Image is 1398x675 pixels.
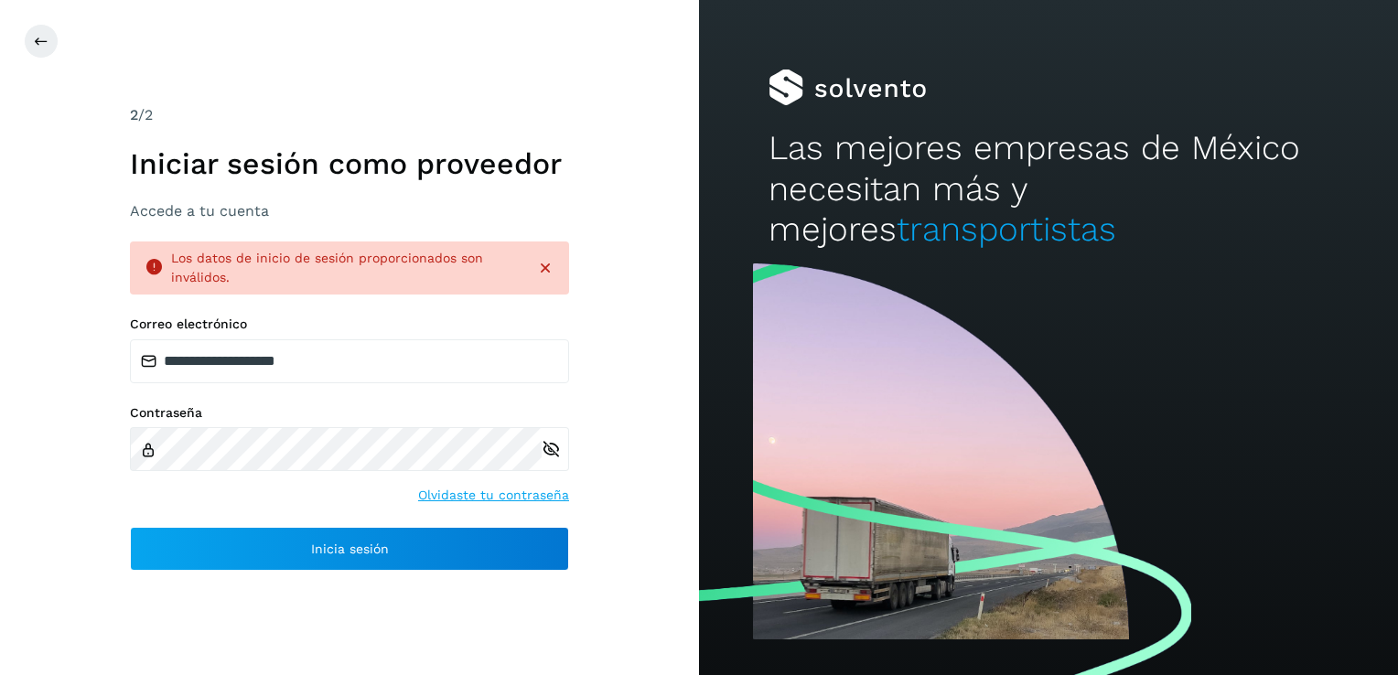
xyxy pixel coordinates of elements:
[769,128,1328,250] h2: Las mejores empresas de México necesitan más y mejores
[130,316,569,332] label: Correo electrónico
[171,249,522,287] div: Los datos de inicio de sesión proporcionados son inválidos.
[130,104,569,126] div: /2
[311,542,389,555] span: Inicia sesión
[130,202,569,220] h3: Accede a tu cuenta
[130,405,569,421] label: Contraseña
[418,486,569,505] a: Olvidaste tu contraseña
[130,527,569,571] button: Inicia sesión
[130,106,138,123] span: 2
[130,146,569,181] h1: Iniciar sesión como proveedor
[897,209,1116,249] span: transportistas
